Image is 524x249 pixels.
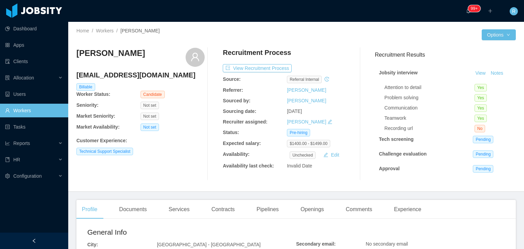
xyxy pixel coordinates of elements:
[141,123,159,131] span: Not set
[466,9,471,13] i: icon: bell
[87,227,296,238] h2: General Info
[295,200,330,219] div: Openings
[327,119,332,124] i: icon: edit
[120,28,160,33] span: [PERSON_NAME]
[488,69,506,77] button: Notes
[379,136,414,142] strong: Tech screening
[473,136,493,143] span: Pending
[96,28,114,33] a: Workers
[223,48,291,57] h4: Recruitment Process
[366,241,408,247] span: No secondary email
[13,173,42,179] span: Configuration
[223,130,239,135] b: Status:
[223,163,274,169] b: Availability last check:
[223,98,250,103] b: Sourced by:
[76,28,89,33] a: Home
[379,166,400,171] strong: Approval
[13,157,20,162] span: HR
[473,70,488,76] a: View
[384,104,475,112] div: Communication
[223,108,256,114] b: Sourcing date:
[384,125,475,132] div: Recording url
[287,163,312,169] span: Invalid Date
[321,151,342,159] button: icon: editEdit
[223,65,292,71] a: icon: exportView Recruitment Process
[488,9,493,13] i: icon: plus
[5,22,63,35] a: icon: pie-chartDashboard
[92,28,93,33] span: /
[223,119,267,124] b: Recruiter assigned:
[475,84,487,91] span: Yes
[512,7,515,15] span: R
[223,141,261,146] b: Expected salary:
[389,200,427,219] div: Experience
[114,200,152,219] div: Documents
[190,52,200,62] i: icon: user
[141,113,159,120] span: Not set
[468,5,480,12] sup: 226
[287,76,322,83] span: Referral internal
[340,200,378,219] div: Comments
[141,91,165,98] span: Candidate
[223,87,243,93] b: Referrer:
[223,151,249,157] b: Availability:
[287,87,326,93] a: [PERSON_NAME]
[287,129,310,136] span: Pre-hiring
[5,104,63,117] a: icon: userWorkers
[5,141,10,146] i: icon: line-chart
[287,108,302,114] span: [DATE]
[76,200,103,219] div: Profile
[76,113,115,119] b: Market Seniority:
[223,64,292,72] button: icon: exportView Recruitment Process
[87,242,98,247] b: City:
[13,75,34,80] span: Allocation
[287,98,326,103] a: [PERSON_NAME]
[141,102,159,109] span: Not set
[384,94,475,101] div: Problem solving
[13,141,30,146] span: Reports
[473,150,493,158] span: Pending
[76,91,110,97] b: Worker Status:
[379,151,427,157] strong: Challenge evaluation
[482,29,516,40] button: Optionsicon: down
[76,70,205,80] h4: [EMAIL_ADDRESS][DOMAIN_NAME]
[287,119,326,124] a: [PERSON_NAME]
[157,242,261,247] span: [GEOGRAPHIC_DATA] - [GEOGRAPHIC_DATA]
[375,50,516,59] h3: Recruitment Results
[287,140,330,147] span: $1400.00 - $1499.00
[5,75,10,80] i: icon: solution
[5,55,63,68] a: icon: auditClients
[5,38,63,52] a: icon: appstoreApps
[223,76,241,82] b: Source:
[379,70,418,75] strong: Jobsity interview
[206,200,240,219] div: Contracts
[384,115,475,122] div: Teamwork
[324,77,329,82] i: icon: history
[5,174,10,178] i: icon: setting
[163,200,195,219] div: Services
[5,87,63,101] a: icon: robotUsers
[76,48,145,59] h3: [PERSON_NAME]
[76,138,127,143] b: Customer Experience :
[76,83,95,91] span: Billable
[384,84,475,91] div: Attention to detail
[5,157,10,162] i: icon: book
[76,102,99,108] b: Seniority:
[251,200,284,219] div: Pipelines
[475,94,487,102] span: Yes
[473,165,493,173] span: Pending
[76,148,133,155] span: Technical Support Specialist
[296,241,336,247] b: Secondary email:
[116,28,118,33] span: /
[5,120,63,134] a: icon: profileTasks
[475,125,485,132] span: No
[475,115,487,122] span: Yes
[76,124,120,130] b: Market Availability:
[475,104,487,112] span: Yes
